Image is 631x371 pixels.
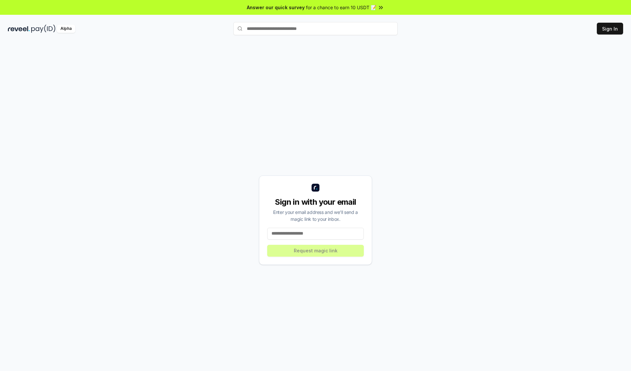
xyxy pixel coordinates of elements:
span: for a chance to earn 10 USDT 📝 [306,4,376,11]
button: Sign In [597,23,623,35]
img: reveel_dark [8,25,30,33]
span: Answer our quick survey [247,4,305,11]
img: pay_id [31,25,56,33]
div: Enter your email address and we’ll send a magic link to your inbox. [267,209,364,222]
img: logo_small [312,184,319,192]
div: Sign in with your email [267,197,364,207]
div: Alpha [57,25,75,33]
